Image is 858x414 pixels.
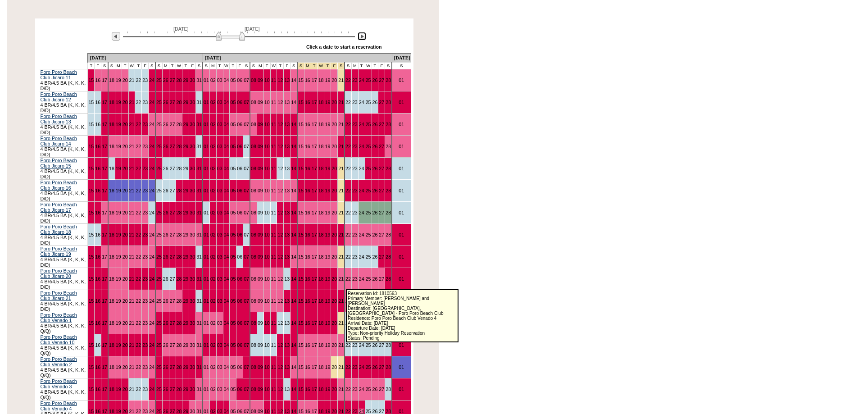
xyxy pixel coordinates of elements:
a: 28 [177,144,182,149]
a: 23 [142,210,148,215]
a: 14 [291,77,296,83]
a: 02 [210,144,216,149]
a: 18 [318,166,324,171]
a: 15 [88,188,94,193]
a: 04 [224,100,229,105]
a: 21 [338,122,344,127]
a: 20 [331,100,337,105]
a: 16 [305,122,310,127]
a: 12 [277,122,283,127]
a: 22 [345,100,351,105]
a: 11 [271,144,277,149]
a: 20 [123,77,128,83]
a: 24 [359,100,364,105]
a: 04 [224,77,229,83]
a: 10 [264,188,270,193]
a: 24 [359,166,364,171]
a: 21 [129,210,135,215]
a: 21 [338,100,344,105]
a: 13 [284,188,290,193]
a: 17 [312,77,317,83]
a: 06 [237,122,242,127]
a: 26 [372,144,378,149]
a: 18 [109,144,114,149]
a: 30 [190,100,195,105]
a: Poro Poro Beach Club Jicaro 11 [41,69,77,80]
a: 16 [95,122,100,127]
a: 29 [183,144,188,149]
a: 23 [352,77,358,83]
a: 17 [312,100,317,105]
a: 05 [230,188,236,193]
a: 18 [318,144,324,149]
a: 19 [116,100,121,105]
a: 26 [163,100,168,105]
a: 15 [298,77,304,83]
a: 27 [170,122,175,127]
a: 29 [183,77,188,83]
a: 02 [210,100,216,105]
a: 28 [386,122,391,127]
a: 16 [305,188,310,193]
a: 17 [312,166,317,171]
a: 26 [163,210,168,215]
a: 04 [224,166,229,171]
a: 27 [379,77,384,83]
a: 30 [190,77,195,83]
a: 25 [156,100,162,105]
a: 23 [352,166,358,171]
a: 20 [123,144,128,149]
a: 17 [312,122,317,127]
a: 25 [156,210,162,215]
a: 19 [116,122,121,127]
a: 13 [284,77,290,83]
a: 06 [237,144,242,149]
a: 28 [386,166,391,171]
a: 28 [386,100,391,105]
a: 18 [318,122,324,127]
a: 29 [183,188,188,193]
a: 23 [142,144,148,149]
a: 06 [237,166,242,171]
a: 09 [258,77,263,83]
a: 10 [264,100,270,105]
a: 10 [264,77,270,83]
a: 14 [291,188,296,193]
a: 12 [277,77,283,83]
a: 31 [196,166,202,171]
a: 28 [386,77,391,83]
a: Poro Poro Beach Club Jicaro 12 [41,91,77,102]
a: 24 [359,144,364,149]
a: 02 [210,188,216,193]
a: 18 [109,188,114,193]
a: 05 [230,166,236,171]
a: 22 [136,166,141,171]
a: 30 [190,122,195,127]
a: 29 [183,166,188,171]
a: 27 [379,100,384,105]
a: 22 [345,188,351,193]
a: 24 [149,166,154,171]
a: 25 [156,122,162,127]
a: 27 [379,188,384,193]
a: 21 [338,144,344,149]
a: 08 [251,77,256,83]
a: 27 [170,100,175,105]
a: 26 [163,188,168,193]
a: 28 [177,100,182,105]
a: 26 [163,166,168,171]
a: 27 [170,188,175,193]
a: 02 [210,166,216,171]
a: 17 [102,77,107,83]
a: 02 [210,77,216,83]
a: 28 [386,188,391,193]
a: 01 [399,188,404,193]
a: 31 [196,100,202,105]
a: 22 [345,122,351,127]
a: 22 [136,77,141,83]
a: 22 [136,100,141,105]
a: 25 [366,144,371,149]
a: 12 [277,100,283,105]
a: 29 [183,122,188,127]
a: 01 [204,188,209,193]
